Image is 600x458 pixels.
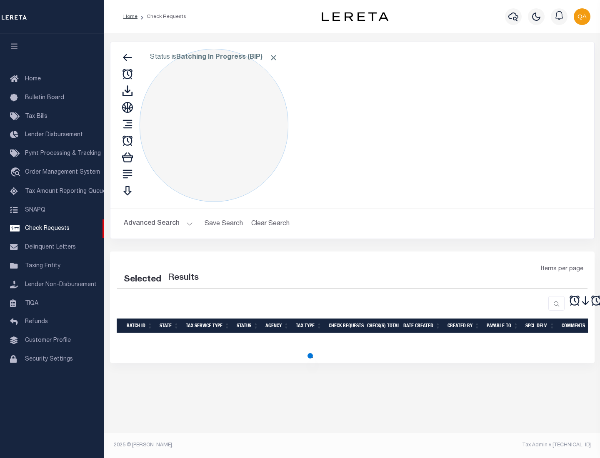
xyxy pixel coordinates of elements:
[182,319,233,333] th: Tax Service Type
[25,282,97,288] span: Lender Non-Disbursement
[168,271,199,285] label: Results
[25,263,60,269] span: Taxing Entity
[123,14,137,19] a: Home
[25,169,100,175] span: Order Management System
[292,319,325,333] th: Tax Type
[25,95,64,101] span: Bulletin Board
[25,338,71,343] span: Customer Profile
[262,319,292,333] th: Agency
[156,319,182,333] th: State
[25,356,73,362] span: Security Settings
[522,319,558,333] th: Spcl Delv.
[25,114,47,119] span: Tax Bills
[124,273,161,286] div: Selected
[123,319,156,333] th: Batch Id
[10,167,23,178] i: travel_explore
[200,216,248,232] button: Save Search
[358,441,591,449] div: Tax Admin v.[TECHNICAL_ID]
[483,319,522,333] th: Payable To
[124,216,193,232] button: Advanced Search
[558,319,596,333] th: Comments
[25,132,83,138] span: Lender Disbursement
[269,53,278,62] span: Click to Remove
[137,13,186,20] li: Check Requests
[400,319,444,333] th: Date Created
[25,319,48,325] span: Refunds
[25,189,106,194] span: Tax Amount Reporting Queue
[107,441,352,449] div: 2025 © [PERSON_NAME].
[233,319,262,333] th: Status
[322,12,388,21] img: logo-dark.svg
[574,8,590,25] img: svg+xml;base64,PHN2ZyB4bWxucz0iaHR0cDovL3d3dy53My5vcmcvMjAwMC9zdmciIHBvaW50ZXItZXZlbnRzPSJub25lIi...
[25,151,101,157] span: Pymt Processing & Tracking
[325,319,364,333] th: Check Requests
[248,216,293,232] button: Clear Search
[364,319,400,333] th: Check(s) Total
[140,49,288,202] div: Click to Edit
[25,207,45,213] span: SNAPQ
[444,319,483,333] th: Created By
[25,300,38,306] span: TIQA
[541,265,583,274] span: Items per page
[25,226,70,231] span: Check Requests
[176,54,278,61] b: Batching In Progress (BIP)
[25,244,76,250] span: Delinquent Letters
[25,76,41,82] span: Home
